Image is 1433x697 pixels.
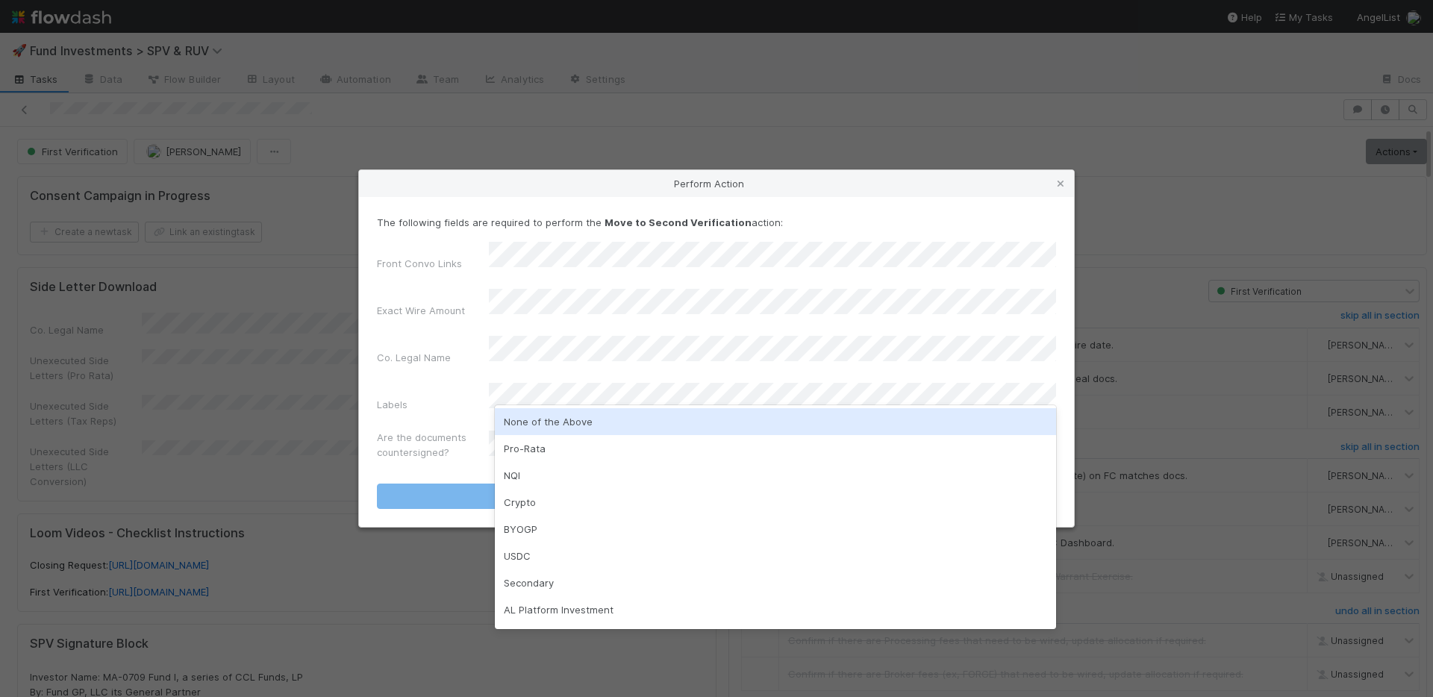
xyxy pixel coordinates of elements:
p: The following fields are required to perform the action: [377,215,1056,230]
div: NQI [495,462,1056,489]
strong: Move to Second Verification [605,216,752,228]
label: Exact Wire Amount [377,303,465,318]
div: Secondary [495,569,1056,596]
label: Labels [377,397,408,412]
label: Are the documents countersigned? [377,430,489,460]
div: AL Platform Investment [495,596,1056,623]
div: LLC/LP Investment [495,623,1056,650]
label: Front Convo Links [377,256,462,271]
label: Co. Legal Name [377,350,451,365]
div: Crypto [495,489,1056,516]
div: Perform Action [359,170,1074,197]
button: Move to Second Verification [377,484,1056,509]
div: USDC [495,543,1056,569]
div: Pro-Rata [495,435,1056,462]
div: BYOGP [495,516,1056,543]
div: None of the Above [495,408,1056,435]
